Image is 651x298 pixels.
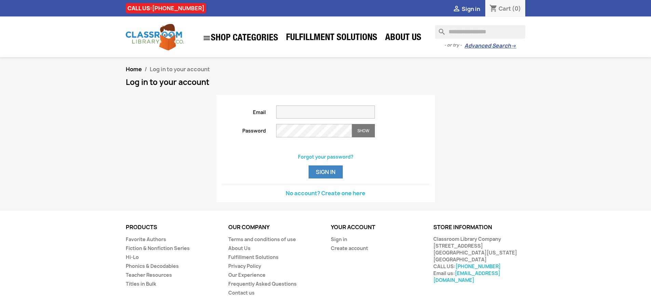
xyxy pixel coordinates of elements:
a: Our Experience [228,272,266,278]
img: Classroom Library Company [126,24,184,50]
a: Favorite Authors [126,236,166,243]
div: Classroom Library Company [STREET_ADDRESS] [GEOGRAPHIC_DATA][US_STATE] [GEOGRAPHIC_DATA] CALL US:... [433,236,526,284]
p: Products [126,224,218,231]
a: Frequently Asked Questions [228,281,297,287]
a: Fulfillment Solutions [228,254,279,260]
a: [EMAIL_ADDRESS][DOMAIN_NAME] [433,270,500,283]
h1: Log in to your account [126,78,526,86]
span: Sign in [462,5,480,13]
a: Sign in [331,236,347,243]
span: Log in to your account [150,65,210,73]
button: Sign in [309,165,343,178]
a: Phonics & Decodables [126,263,179,269]
input: Search [435,25,525,39]
a: Hi-Lo [126,254,139,260]
a: Home [126,65,142,73]
a: Fulfillment Solutions [283,32,381,45]
i:  [203,34,211,42]
i: shopping_cart [489,5,498,13]
a: About Us [382,32,425,45]
a: Privacy Policy [228,263,261,269]
i: search [435,25,443,33]
span: (0) [512,5,521,12]
a: Teacher Resources [126,272,172,278]
div: CALL US: [126,3,206,13]
p: Store information [433,224,526,231]
span: Cart [499,5,511,12]
a: Advanced Search→ [464,42,516,49]
a: [PHONE_NUMBER] [456,263,501,270]
a: No account? Create one here [286,189,365,197]
button: Show [352,124,375,137]
a: SHOP CATEGORIES [199,30,282,46]
a:  Sign in [452,5,480,13]
a: Your account [331,223,375,231]
a: Titles in Bulk [126,281,156,287]
a: About Us [228,245,250,251]
a: Contact us [228,289,255,296]
a: [PHONE_NUMBER] [152,4,204,12]
a: Terms and conditions of use [228,236,296,243]
label: Email [217,105,271,116]
i:  [452,5,461,13]
p: Our company [228,224,321,231]
span: - or try - [444,42,464,49]
span: → [511,42,516,49]
a: Create account [331,245,368,251]
a: Fiction & Nonfiction Series [126,245,190,251]
input: Password input [276,124,352,137]
a: Forgot your password? [298,153,353,160]
label: Password [217,124,271,134]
